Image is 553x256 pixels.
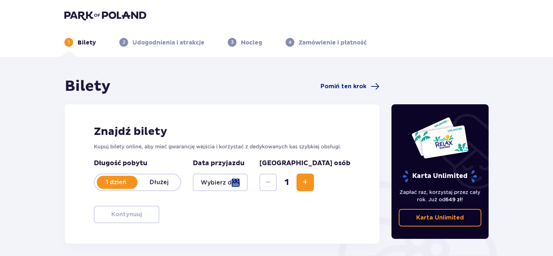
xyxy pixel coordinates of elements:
[68,39,70,46] p: 1
[94,206,159,223] button: Kontynuuj
[94,159,181,168] p: Długość pobytu
[65,77,111,96] h1: Bilety
[278,177,295,188] span: 1
[241,39,262,47] p: Nocleg
[259,159,350,168] p: [GEOGRAPHIC_DATA] osób
[111,210,142,218] p: Kontynuuj
[321,82,379,91] a: Pomiń ten krok
[402,170,478,183] p: Karta Unlimited
[138,178,180,186] p: Dłużej
[445,197,462,202] span: 649 zł
[95,178,138,186] p: 1 dzień
[399,209,482,226] a: Karta Unlimited
[231,39,234,46] p: 3
[94,125,350,139] h2: Znajdź bilety
[297,174,314,191] button: Increase
[132,39,204,47] p: Udogodnienia i atrakcje
[289,39,291,46] p: 4
[259,174,277,191] button: Decrease
[399,189,482,203] p: Zapłać raz, korzystaj przez cały rok. Już od !
[416,214,464,222] p: Karta Unlimited
[321,82,366,90] span: Pomiń ten krok
[123,39,125,46] p: 2
[94,143,350,150] p: Kupuj bilety online, aby mieć gwarancję wejścia i korzystać z dedykowanych kas szybkiej obsługi.
[77,39,96,47] p: Bilety
[193,159,244,168] p: Data przyjazdu
[64,10,146,20] img: Park of Poland logo
[299,39,367,47] p: Zamówienie i płatność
